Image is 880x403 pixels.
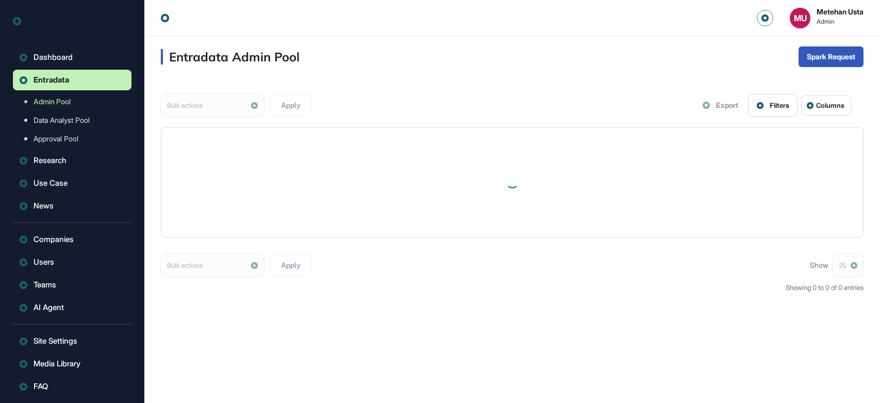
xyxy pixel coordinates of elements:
span: Approval Pool [34,135,78,143]
span: Teams [34,281,56,289]
button: AI Agent [13,297,131,318]
button: Site Settings [13,331,131,351]
span: FAQ [34,382,48,391]
span: Companies [34,235,74,244]
button: News [13,196,131,216]
span: AI Agent [34,303,64,312]
span: Dashboard [34,53,73,61]
button: Media Library [13,353,131,374]
button: Companies [13,229,131,250]
a: Dashboard [13,47,131,68]
div: Filters [770,101,789,109]
button: Export [696,95,744,116]
button: Filters [748,94,798,117]
a: Admin Pool [18,92,131,111]
button: Columns [802,95,851,116]
span: Research [34,156,67,165]
strong: Metehan Usta [817,8,864,16]
button: FAQ [13,376,131,397]
span: Use Case [34,179,68,187]
span: News [34,202,54,210]
span: Admin Pool [34,98,71,106]
a: Approval Pool [18,130,131,148]
div: Showing 0 to 0 of 0 entries [786,283,864,293]
span: Users [34,258,54,266]
button: MU [790,8,810,28]
button: Teams [13,275,131,295]
span: Site Settings [34,337,77,345]
span: Show [810,261,828,269]
span: Columns [816,102,844,109]
button: Users [13,252,131,272]
h3: Entradata Admin Pool [161,49,300,65]
span: Admin [817,18,864,25]
button: Entradata [13,70,131,90]
a: Data Analyst Pool [18,111,131,130]
span: Data Analyst Pool [34,116,90,124]
span: Media Library [34,360,80,368]
button: Spark Request [799,46,864,67]
button: Use Case [13,173,131,194]
span: Entradata [34,76,69,84]
button: Research [13,150,131,171]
